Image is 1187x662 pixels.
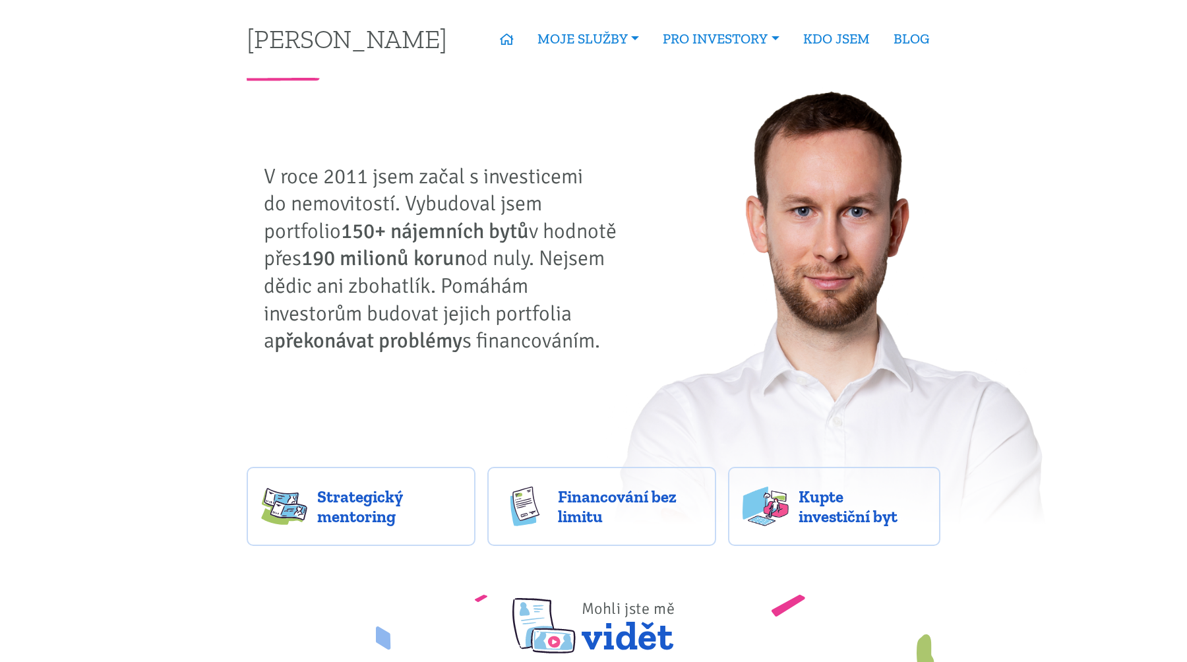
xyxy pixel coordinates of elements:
[247,467,475,546] a: Strategický mentoring
[274,328,462,353] strong: překonávat problémy
[728,467,941,546] a: Kupte investiční byt
[791,24,882,54] a: KDO JSEM
[582,599,675,618] span: Mohli jste mě
[526,24,651,54] a: MOJE SLUŽBY
[799,487,927,526] span: Kupte investiční byt
[582,582,675,653] span: vidět
[261,487,307,526] img: strategy
[558,487,702,526] span: Financování bez limitu
[651,24,791,54] a: PRO INVESTORY
[341,218,529,244] strong: 150+ nájemních bytů
[317,487,461,526] span: Strategický mentoring
[247,26,447,51] a: [PERSON_NAME]
[301,245,466,271] strong: 190 milionů korun
[882,24,941,54] a: BLOG
[487,467,716,546] a: Financování bez limitu
[502,487,548,526] img: finance
[264,163,626,355] p: V roce 2011 jsem začal s investicemi do nemovitostí. Vybudoval jsem portfolio v hodnotě přes od n...
[743,487,789,526] img: flats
